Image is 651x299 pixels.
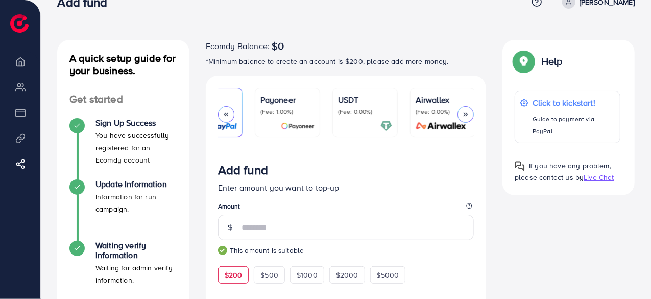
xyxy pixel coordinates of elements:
p: Click to kickstart! [533,97,615,109]
p: USDT [338,94,392,106]
span: $200 [225,270,243,280]
img: Popup guide [515,52,533,71]
p: (Fee: 0.00%) [416,108,470,116]
span: $0 [272,40,284,52]
p: Information for run campaign. [95,191,177,215]
p: Payoneer [260,94,315,106]
img: guide [218,246,227,255]
p: Guide to payment via PayPal [533,113,615,137]
p: (Fee: 1.00%) [260,108,315,116]
iframe: Chat [608,253,643,291]
h4: Update Information [95,179,177,189]
li: Update Information [57,179,189,241]
p: (Fee: 0.00%) [338,108,392,116]
h3: Add fund [218,163,268,177]
span: $1000 [297,270,318,280]
img: card [202,120,237,132]
legend: Amount [218,202,474,215]
img: card [413,120,470,132]
p: Airwallex [416,94,470,106]
small: This amount is suitable [218,245,474,256]
span: $5000 [377,270,399,280]
p: Waiting for admin verify information. [95,262,177,286]
h4: Get started [57,93,189,106]
span: Live Chat [584,172,614,182]
span: $500 [260,270,278,280]
h4: Sign Up Success [95,118,177,128]
span: $2000 [336,270,358,280]
p: You have successfully registered for an Ecomdy account [95,129,177,166]
span: Ecomdy Balance: [206,40,270,52]
p: Help [541,55,563,67]
img: card [281,120,315,132]
h4: A quick setup guide for your business. [57,52,189,77]
span: If you have any problem, please contact us by [515,160,611,182]
img: logo [10,14,29,33]
img: Popup guide [515,161,525,171]
p: *Minimum balance to create an account is $200, please add more money. [206,55,487,67]
h4: Waiting verify information [95,241,177,260]
img: card [380,120,392,132]
li: Sign Up Success [57,118,189,179]
p: Enter amount you want to top-up [218,181,474,194]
